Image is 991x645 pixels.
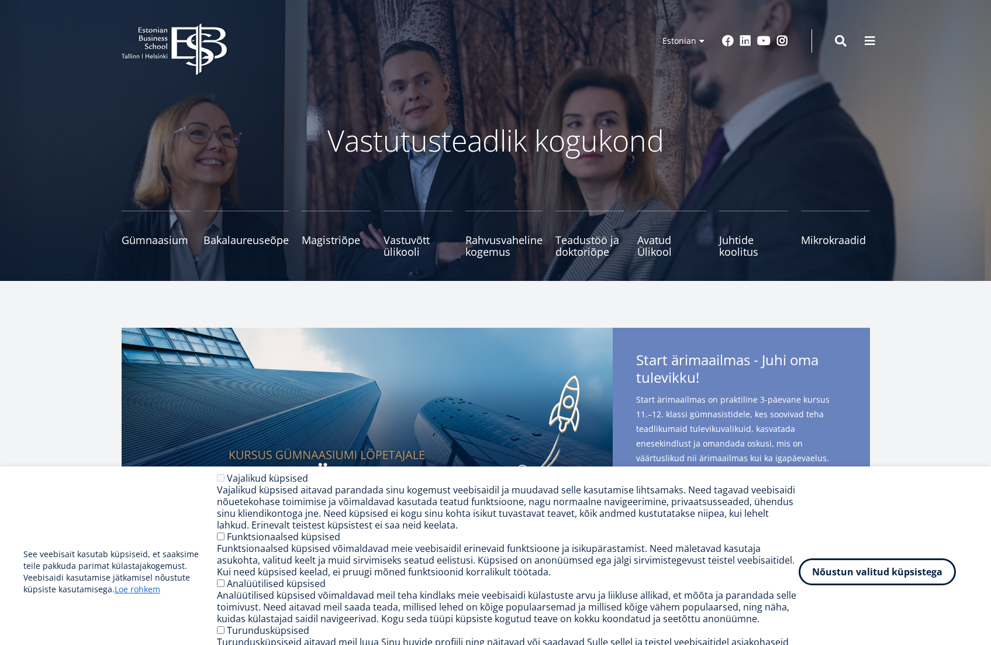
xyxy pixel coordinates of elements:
span: Start ärimaailmas - Juhi oma [636,351,847,390]
a: Teadustöö ja doktoriõpe [555,211,624,258]
a: Vastuvõtt ülikooli [384,211,453,258]
img: Start arimaailmas [122,328,613,550]
p: See veebisait kasutab küpsiseid, et saaksime teile pakkuda parimat külastajakogemust. Veebisaidi ... [23,548,217,595]
p: Vastutusteadlik kogukond [186,123,806,158]
a: Mikrokraadid [801,211,870,258]
span: Gümnaasium [122,234,191,246]
a: Youtube [757,35,771,47]
span: Rahvusvaheline kogemus [465,234,543,258]
span: Bakalaureuseõpe [203,234,289,246]
a: Instagram [776,35,788,47]
span: tulevikku! [636,369,699,386]
span: Start ärimaailmas on praktiline 3-päevane kursus 11.–12. klassi gümnasistidele, kes soovivad teha... [636,392,847,465]
div: Analüütilised küpsised võimaldavad meil teha kindlaks meie veebisaidi külastuste arvu ja liikluse... [217,589,799,625]
a: Loe rohkem [115,584,160,595]
a: Linkedin [740,35,751,47]
span: Mikrokraadid [801,234,870,246]
span: Vastuvõtt ülikooli [384,234,453,258]
span: Teadustöö ja doktoriõpe [555,234,624,258]
span: Avatud Ülikool [637,234,706,258]
a: Bakalaureuseõpe [203,211,289,258]
a: Rahvusvaheline kogemus [465,211,543,258]
label: Analüütilised küpsised [227,577,326,590]
a: Gümnaasium [122,211,191,258]
div: Vajalikud küpsised aitavad parandada sinu kogemust veebisaidil ja muudavad selle kasutamise lihts... [217,484,799,531]
a: Magistriõpe [302,211,371,258]
label: Vajalikud küpsised [227,472,308,485]
span: Juhtide koolitus [719,234,788,258]
a: Juhtide koolitus [719,211,788,258]
button: Nõustun valitud küpsistega [799,558,956,585]
div: Funktsionaalsed küpsised võimaldavad meie veebisaidil erinevaid funktsioone ja isikupärastamist. ... [217,543,799,578]
a: Facebook [722,35,734,47]
label: Turundusküpsised [227,624,309,637]
label: Funktsionaalsed küpsised [227,530,340,543]
span: Magistriõpe [302,234,371,246]
a: Avatud Ülikool [637,211,706,258]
